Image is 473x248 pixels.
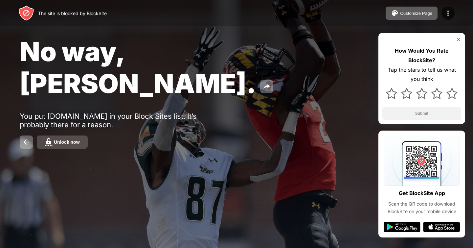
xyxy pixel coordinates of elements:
[37,136,88,149] button: Unlock now
[45,138,53,146] img: password.svg
[400,11,432,16] div: Customize Page
[20,112,223,129] div: You put [DOMAIN_NAME] in your Block Sites list. It’s probably there for a reason.
[20,36,256,99] span: No way, [PERSON_NAME].
[382,65,461,84] div: Tap the stars to tell us what you think
[54,139,80,145] div: Unlock now
[22,138,30,146] img: back.svg
[386,88,397,99] img: star.svg
[401,88,412,99] img: star.svg
[382,46,461,65] div: How Would You Rate BlockSite?
[399,188,445,198] div: Get BlockSite App
[384,200,460,215] div: Scan the QR code to download BlockSite on your mobile device
[384,222,420,232] img: google-play.svg
[444,9,452,17] img: menu-icon.svg
[431,88,442,99] img: star.svg
[416,88,427,99] img: star.svg
[382,107,461,120] button: Submit
[456,37,461,42] img: rate-us-close.svg
[38,11,107,16] div: The site is blocked by BlockSite
[18,5,34,21] img: header-logo.svg
[423,222,460,232] img: app-store.svg
[386,7,438,20] button: Customize Page
[263,83,271,90] img: share.svg
[446,88,458,99] img: star.svg
[391,9,399,17] img: pallet.svg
